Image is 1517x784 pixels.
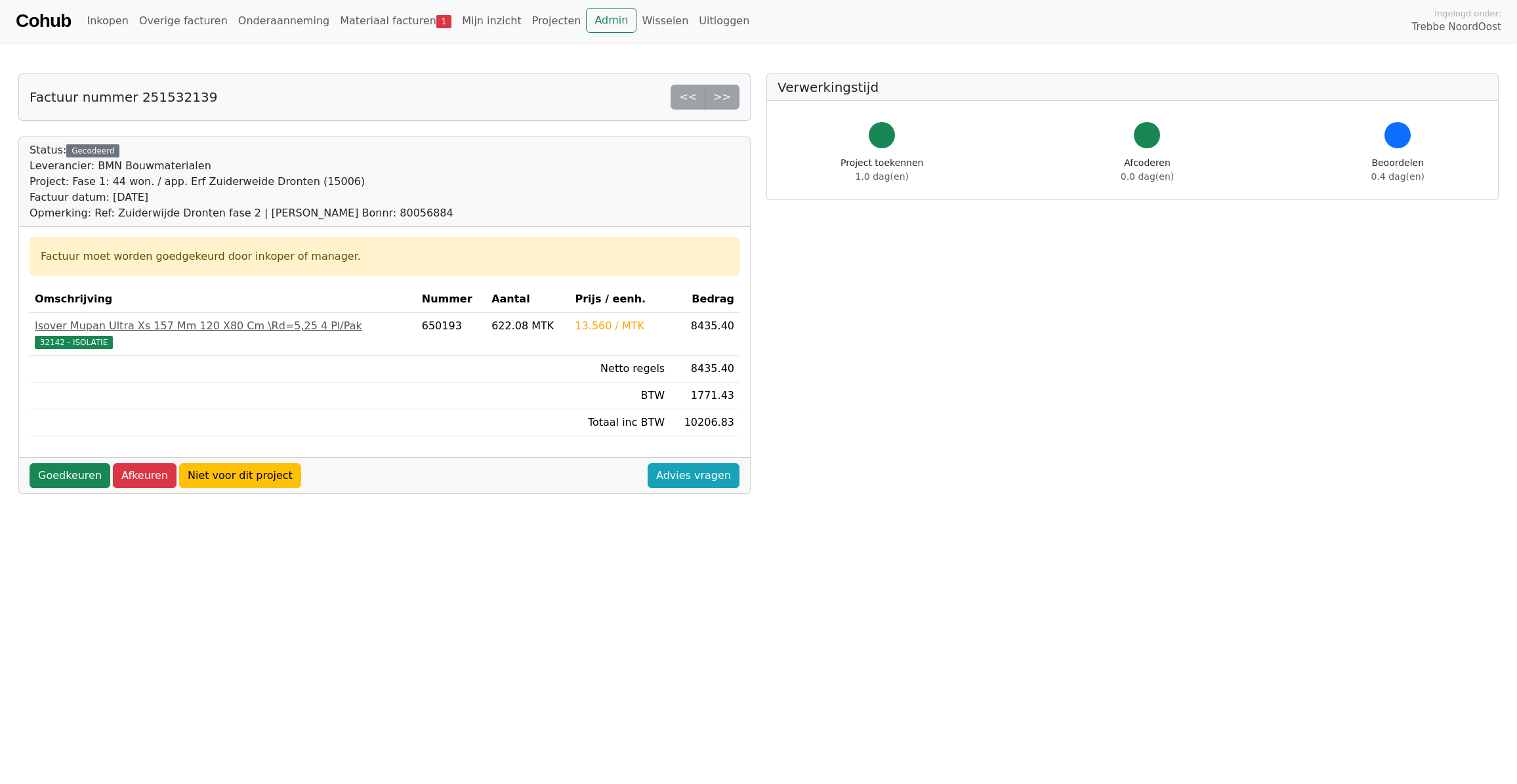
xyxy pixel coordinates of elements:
[233,8,335,34] a: Onderaanneming
[1371,171,1424,182] span: 0.4 dag(en)
[1121,171,1174,182] span: 0.0 dag(en)
[586,8,636,33] a: Admin
[670,313,739,356] td: 8435.40
[670,286,739,313] th: Bedrag
[570,409,670,436] td: Totaal inc BTW
[35,318,411,334] div: Isover Mupan Ultra Xs 157 Mm 120 X80 Cm \Rd=5,25 4 Pl/Pak
[30,205,453,221] div: Opmerking: Ref: Zuiderwijde Dronten fase 2 | [PERSON_NAME] Bonnr: 80056884
[335,8,457,34] a: Materiaal facturen1
[1434,7,1501,20] span: Ingelogd onder:
[1121,156,1174,184] div: Afcoderen
[457,8,527,34] a: Mijn inzicht
[30,286,417,313] th: Omschrijving
[30,89,217,105] h5: Factuur nummer 251532139
[527,8,587,34] a: Projecten
[1371,156,1424,184] div: Beoordelen
[1412,20,1501,35] span: Trebbe NoordOost
[841,156,923,184] div: Project toekennen
[694,8,755,34] a: Uitloggen
[134,8,233,34] a: Overige facturen
[486,286,570,313] th: Aantal
[417,286,486,313] th: Nummer
[30,158,453,174] div: Leverancier: BMN Bouwmaterialen
[636,8,694,34] a: Wisselen
[670,409,739,436] td: 10206.83
[113,463,177,488] a: Afkeuren
[570,286,670,313] th: Prijs / eenh.
[41,249,728,264] div: Factuur moet worden goedgekeurd door inkoper of manager.
[16,5,71,37] a: Cohub
[670,356,739,382] td: 8435.40
[670,382,739,409] td: 1771.43
[30,142,453,221] div: Status:
[30,190,453,205] div: Factuur datum: [DATE]
[778,79,1487,95] h5: Verwerkingstijd
[575,318,665,334] div: 13.560 / MTK
[648,463,739,488] a: Advies vragen
[570,356,670,382] td: Netto regels
[570,382,670,409] td: BTW
[491,318,564,334] div: 622.08 MTK
[30,174,453,190] div: Project: Fase 1: 44 won. / app. Erf Zuiderweide Dronten (15006)
[179,463,301,488] a: Niet voor dit project
[66,144,119,157] div: Gecodeerd
[35,318,411,350] a: Isover Mupan Ultra Xs 157 Mm 120 X80 Cm \Rd=5,25 4 Pl/Pak32142 - ISOLATIE
[856,171,909,182] span: 1.0 dag(en)
[417,313,486,356] td: 650193
[436,15,451,28] span: 1
[81,8,133,34] a: Inkopen
[30,463,110,488] a: Goedkeuren
[35,336,113,349] span: 32142 - ISOLATIE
